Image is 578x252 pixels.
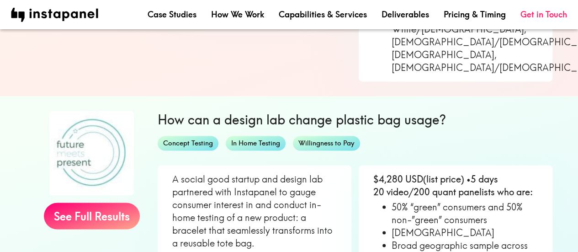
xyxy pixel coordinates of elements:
a: Pricing & Timing [444,9,506,20]
li: 50% “green” consumers and 50% non-”green” consumers [392,200,538,226]
a: See Full Results [44,203,140,229]
p: $4,280 USD (list price) • 5 days 20 video/200 quant panelists who are: [373,172,538,198]
li: Equal sample of White/[DEMOGRAPHIC_DATA], [DEMOGRAPHIC_DATA]/[DEMOGRAPHIC_DATA], [DEMOGRAPHIC_DAT... [392,10,538,74]
a: Case Studies [148,9,196,20]
img: Future Meets Present logo [49,111,134,195]
span: Concept Testing [158,139,218,148]
a: How We Work [211,9,264,20]
a: Get in Touch [520,9,567,20]
span: Willingness to Pay [293,139,360,148]
a: Capabilities & Services [279,9,367,20]
a: Deliverables [382,9,429,20]
h6: How can a design lab change plastic bag usage? [158,111,552,129]
img: instapanel [11,8,98,22]
span: In Home Testing [226,139,286,148]
p: A social good startup and design lab partnered with Instapanel to gauge consumer interest in and ... [172,172,337,249]
li: [DEMOGRAPHIC_DATA] [392,226,538,239]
